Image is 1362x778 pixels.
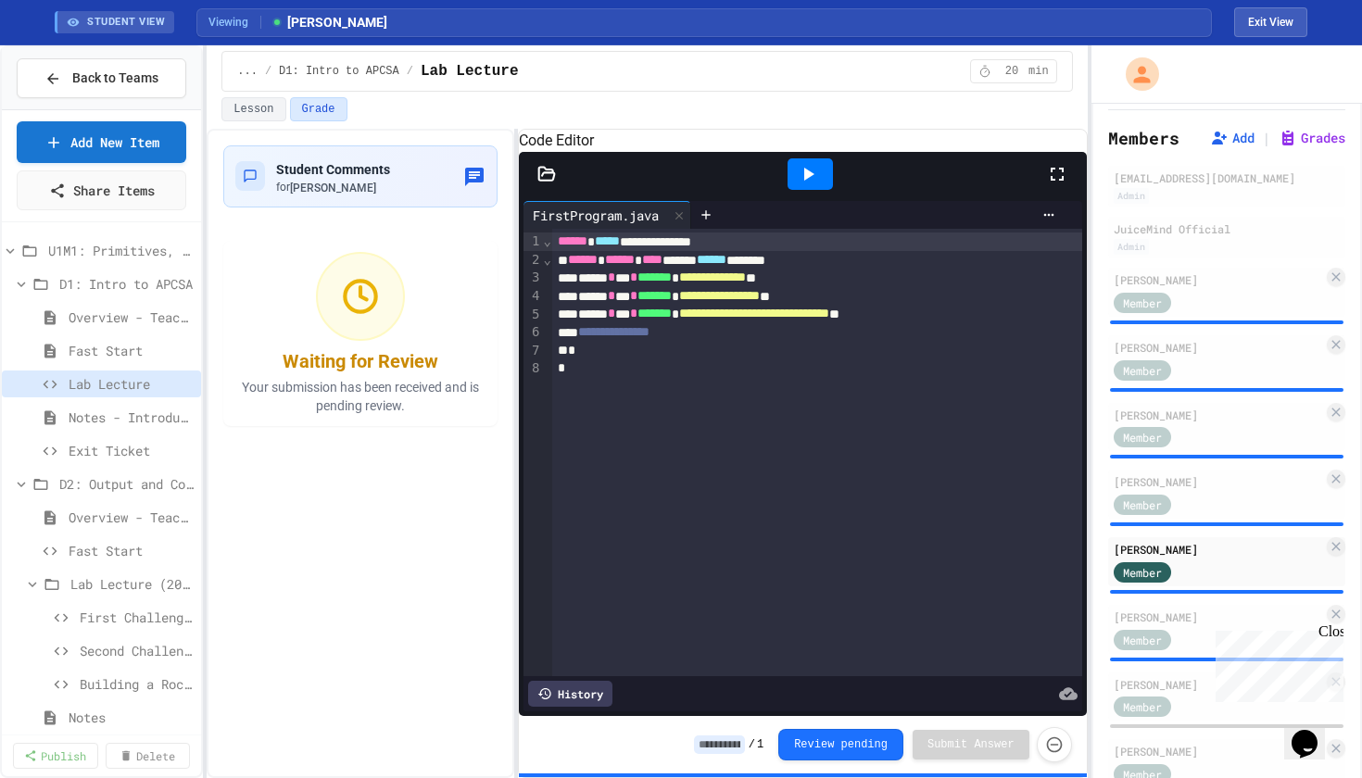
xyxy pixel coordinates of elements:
span: Notes - Introduction to Java Programming [69,408,194,427]
div: Admin [1114,188,1149,204]
button: Back to Teams [17,58,186,98]
span: / [749,737,755,752]
div: FirstProgram.java [523,206,668,225]
div: [PERSON_NAME] [1114,541,1323,558]
span: Fast Start [69,341,194,360]
span: Notes [69,708,194,727]
a: Share Items [17,170,186,210]
span: Fold line [542,252,551,267]
span: Lab Lecture (20 mins) [70,574,194,594]
span: Member [1123,295,1162,311]
h2: Members [1108,125,1179,151]
button: Exit student view [1234,7,1307,37]
div: [PERSON_NAME] [1114,676,1323,693]
span: Member [1123,429,1162,445]
span: / [407,64,413,79]
button: Force resubmission of student's answer (Admin only) [1037,727,1072,762]
span: 20 [997,64,1027,79]
iframe: chat widget [1284,704,1343,759]
a: Delete [106,743,191,769]
span: [PERSON_NAME] [290,182,376,194]
div: [PERSON_NAME] [1114,407,1323,423]
span: D1: Intro to APCSA [279,64,399,79]
button: Review pending [778,729,903,760]
span: STUDENT VIEW [87,15,165,31]
span: 1 [757,737,763,752]
span: Member [1123,564,1162,581]
span: Viewing [208,14,261,31]
span: Back to Teams [72,69,158,88]
div: 4 [523,287,542,306]
div: Chat with us now!Close [7,7,128,118]
div: 1 [523,232,542,251]
span: Member [1123,632,1162,648]
div: 2 [523,251,542,270]
div: [EMAIL_ADDRESS][DOMAIN_NAME] [1114,169,1340,186]
div: for [276,180,390,195]
span: Member [1123,698,1162,715]
div: FirstProgram.java [523,201,691,229]
span: Second Challenge - Special Characters [80,641,194,660]
span: First Challenge - Manual Column Alignment [80,608,194,627]
span: U1M1: Primitives, Variables, Basic I/O [48,241,194,260]
div: [PERSON_NAME] [1114,339,1323,356]
div: 3 [523,269,542,287]
div: History [528,681,612,707]
p: Your submission has been received and is pending review. [234,378,486,415]
h6: Code Editor [519,130,1086,152]
span: Lab Lecture [69,374,194,394]
span: Student Comments [276,162,390,177]
span: Building a Rocket (ASCII Art) [80,674,194,694]
span: | [1262,127,1271,149]
span: / [265,64,271,79]
span: Member [1123,362,1162,379]
button: Lesson [221,97,285,121]
div: Admin [1114,239,1149,255]
div: Waiting for Review [283,348,438,374]
span: D1: Intro to APCSA [59,274,194,294]
iframe: chat widget [1208,623,1343,702]
span: ... [237,64,258,79]
div: JuiceMind Official [1114,220,1340,237]
span: Overview - Teacher Only [69,508,194,527]
a: Add New Item [17,121,186,163]
span: Exit Ticket [69,441,194,460]
div: 5 [523,306,542,324]
div: 8 [523,359,542,377]
button: Grades [1279,129,1345,147]
button: Submit Answer [913,730,1029,759]
div: [PERSON_NAME] [1114,271,1323,288]
div: [PERSON_NAME] [1114,609,1323,625]
div: 6 [523,323,542,342]
div: [PERSON_NAME] [1114,473,1323,490]
div: My Account [1106,53,1164,95]
button: Grade [290,97,347,121]
span: Fast Start [69,541,194,560]
span: Lab Lecture [421,60,519,82]
span: Overview - Teacher Only [69,307,194,327]
span: [PERSON_NAME] [271,13,387,32]
button: Add [1210,129,1255,147]
span: Submit Answer [927,737,1015,752]
span: Member [1123,496,1162,513]
span: D2: Output and Compiling Code [59,474,194,494]
div: 7 [523,342,542,359]
span: min [1028,64,1049,79]
div: [PERSON_NAME] [1114,743,1323,759]
a: Publish [13,743,98,769]
span: Fold line [542,233,551,248]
